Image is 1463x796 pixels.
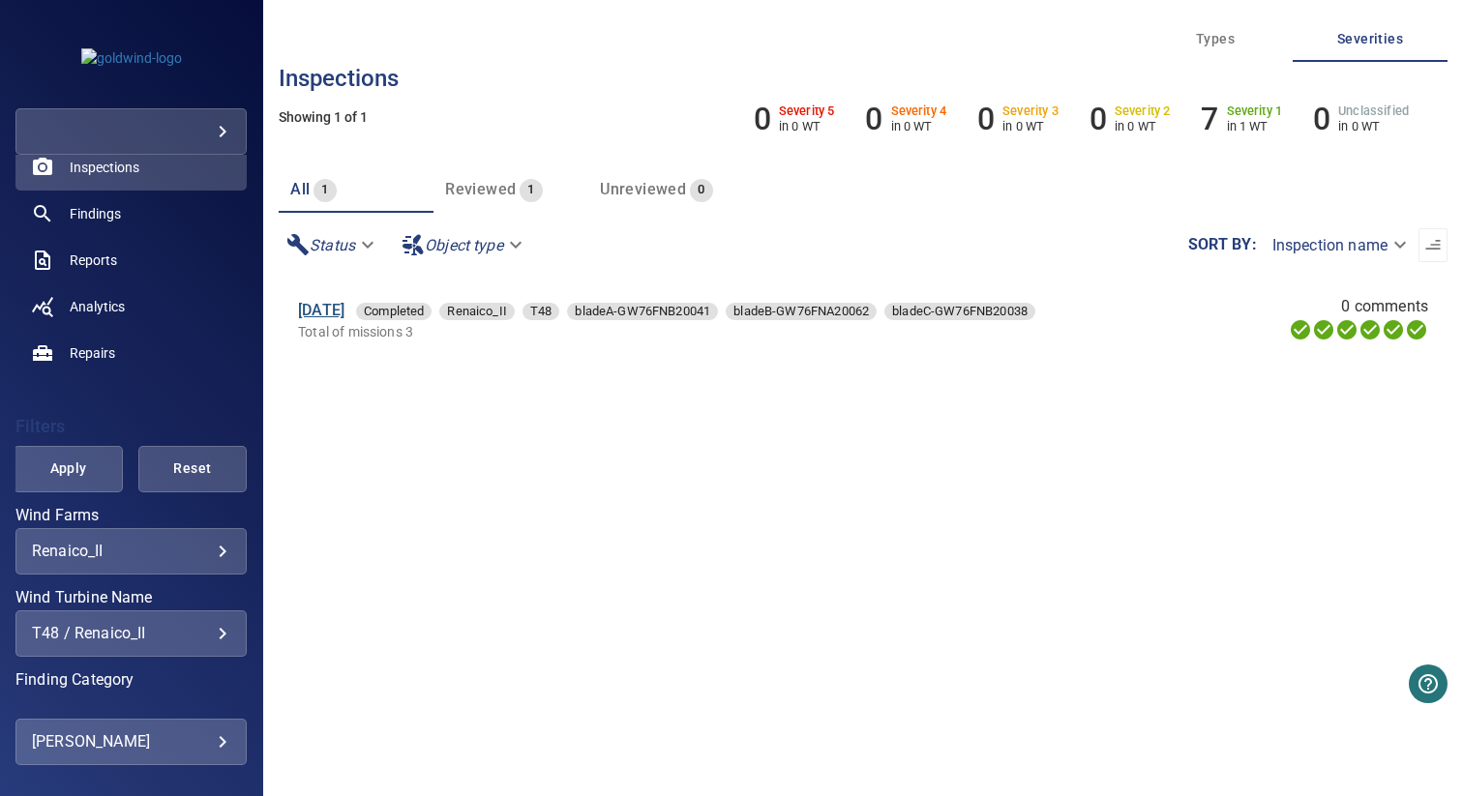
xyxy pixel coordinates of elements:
p: in 0 WT [1338,119,1409,133]
span: T48 [522,302,559,321]
div: [PERSON_NAME] [32,726,230,757]
label: Sort by : [1188,237,1257,252]
a: analytics noActive [15,283,247,330]
span: bladeB-GW76FNA20062 [726,302,877,321]
a: repairs noActive [15,330,247,376]
button: Reset [138,446,247,492]
svg: Selecting 100% [1335,318,1358,341]
div: T48 / Renaico_II [32,624,230,642]
em: Object type [425,236,503,254]
span: Unreviewed [600,180,686,198]
p: Total of missions 3 [298,322,1164,341]
h6: Severity 2 [1115,104,1171,118]
h6: Unclassified [1338,104,1409,118]
span: Completed [356,302,432,321]
div: T48 [522,303,559,320]
span: Types [1149,27,1281,51]
h6: Severity 5 [779,104,835,118]
span: bladeA-GW76FNB20041 [567,302,718,321]
li: Severity Unclassified [1313,101,1409,137]
li: Severity 3 [977,101,1059,137]
em: Status [310,236,355,254]
span: Reviewed [445,180,516,198]
div: bladeA-GW76FNB20041 [567,303,718,320]
span: Renaico_II [439,302,515,321]
span: Repairs [70,343,115,363]
div: Wind Farms [15,528,247,575]
button: Apply [14,446,122,492]
svg: Uploading 100% [1289,318,1312,341]
button: Sort list from oldest to newest [1418,228,1448,262]
a: reports noActive [15,237,247,283]
label: Wind Farms [15,508,247,523]
label: Wind Turbine Name [15,590,247,605]
span: Apply [38,457,98,481]
svg: Matching 100% [1382,318,1405,341]
h6: 0 [1090,101,1107,137]
p: in 0 WT [779,119,835,133]
span: 1 [313,179,336,201]
div: Completed [356,303,432,320]
li: Severity 5 [754,101,835,137]
a: findings noActive [15,191,247,237]
label: Finding Category [15,672,247,688]
h6: Severity 3 [1002,104,1059,118]
svg: Classification 100% [1405,318,1428,341]
a: inspections active [15,144,247,191]
span: Analytics [70,297,125,316]
span: bladeC-GW76FNB20038 [884,302,1035,321]
div: bladeC-GW76FNB20038 [884,303,1035,320]
h6: 0 [1313,101,1330,137]
span: Reports [70,251,117,270]
svg: Data Formatted 100% [1312,318,1335,341]
p: in 0 WT [1115,119,1171,133]
img: goldwind-logo [81,48,182,68]
li: Severity 1 [1201,101,1282,137]
h6: Severity 4 [891,104,947,118]
h6: 0 [977,101,995,137]
span: 1 [520,179,542,201]
h6: 0 [754,101,771,137]
div: bladeB-GW76FNA20062 [726,303,877,320]
span: Severities [1304,27,1436,51]
h6: 7 [1201,101,1218,137]
div: Renaico_II [439,303,515,320]
a: [DATE] [298,301,344,319]
li: Severity 4 [865,101,946,137]
div: Renaico_II [32,542,230,560]
div: Object type [394,228,534,262]
span: 0 comments [1341,295,1428,318]
h4: Filters [15,417,247,436]
h3: Inspections [279,66,1448,91]
h5: Showing 1 of 1 [279,110,1448,125]
span: Findings [70,204,121,223]
span: 0 [690,179,712,201]
div: Status [279,228,386,262]
div: Wind Turbine Name [15,610,247,657]
li: Severity 2 [1090,101,1171,137]
span: Inspections [70,158,139,177]
p: in 0 WT [1002,119,1059,133]
div: Inspection name [1257,228,1418,262]
span: All [290,180,310,198]
svg: ML Processing 100% [1358,318,1382,341]
h6: Severity 1 [1227,104,1283,118]
p: in 0 WT [891,119,947,133]
span: Reset [163,457,223,481]
p: in 1 WT [1227,119,1283,133]
div: goldwind [15,108,247,155]
h6: 0 [865,101,882,137]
